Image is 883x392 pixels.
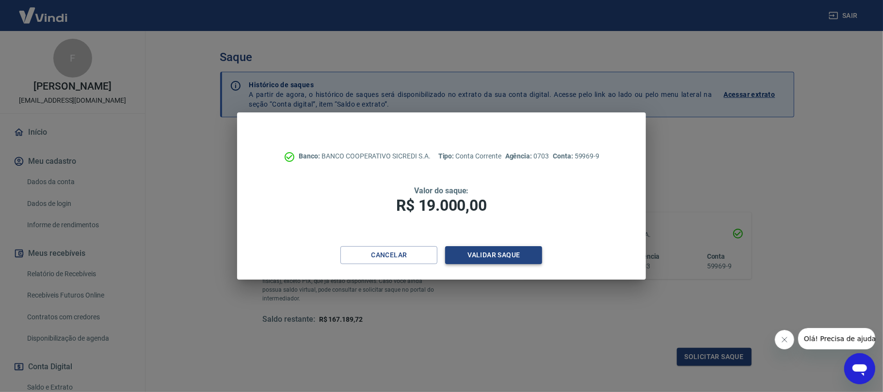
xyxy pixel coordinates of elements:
[798,328,875,349] iframe: Mensagem da empresa
[396,196,486,215] span: R$ 19.000,00
[438,151,501,161] p: Conta Corrente
[299,151,431,161] p: BANCO COOPERATIVO SICREDI S.A.
[438,152,456,160] span: Tipo:
[553,152,575,160] span: Conta:
[445,246,542,264] button: Validar saque
[414,186,468,195] span: Valor do saque:
[299,152,322,160] span: Banco:
[340,246,437,264] button: Cancelar
[505,152,534,160] span: Agência:
[6,7,81,15] span: Olá! Precisa de ajuda?
[505,151,549,161] p: 0703
[844,353,875,384] iframe: Botão para abrir a janela de mensagens
[553,151,599,161] p: 59969-9
[775,330,794,349] iframe: Fechar mensagem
